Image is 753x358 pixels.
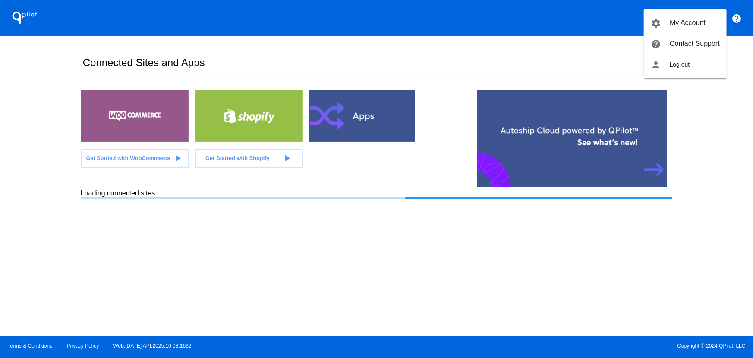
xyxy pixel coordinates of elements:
[651,39,661,49] mat-icon: help
[651,18,661,29] mat-icon: settings
[670,40,720,47] span: Contact Support
[670,61,690,68] span: Log out
[651,60,661,70] mat-icon: person
[670,19,706,26] span: My Account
